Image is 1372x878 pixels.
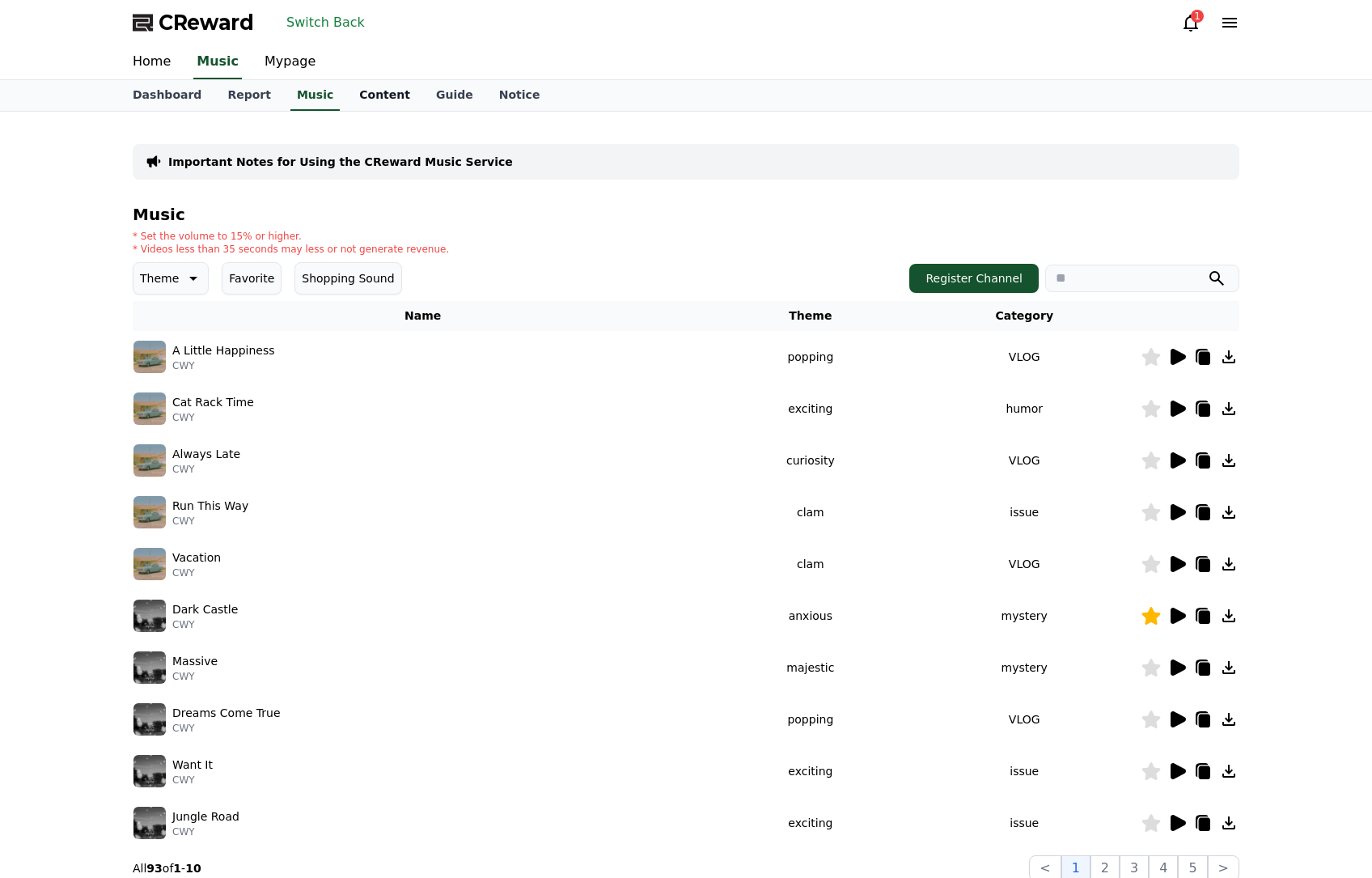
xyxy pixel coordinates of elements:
[172,411,254,424] p: CWY
[909,264,1039,293] button: Register Channel
[172,722,281,735] p: CWY
[486,80,553,111] a: Notice
[172,808,239,825] p: Jungle Road
[290,80,340,111] a: Music
[133,496,166,528] img: music
[133,230,449,243] p: * Set the volume to 15% or higher.
[908,693,1141,745] td: VLOG
[120,45,184,79] a: Home
[173,862,181,875] strong: 1
[713,301,908,331] th: Theme
[133,600,166,632] img: music
[252,45,328,79] a: Mypage
[172,618,238,631] p: CWY
[172,549,221,566] p: Vacation
[172,825,239,838] p: CWY
[908,331,1141,383] td: VLOG
[908,797,1141,849] td: issue
[222,262,282,295] button: Favorite
[172,463,240,476] p: CWY
[120,80,214,111] a: Dashboard
[294,262,401,295] button: Shopping Sound
[172,670,218,683] p: CWY
[908,435,1141,486] td: VLOG
[172,394,254,411] p: Cat Rack Time
[423,80,486,111] a: Guide
[172,757,213,774] p: Want It
[908,383,1141,435] td: humor
[713,538,908,590] td: clam
[172,705,281,722] p: Dreams Come True
[713,590,908,642] td: anxious
[713,331,908,383] td: popping
[172,446,240,463] p: Always Late
[172,774,213,787] p: CWY
[172,653,218,670] p: Massive
[908,590,1141,642] td: mystery
[908,301,1141,331] th: Category
[172,601,238,618] p: Dark Castle
[172,566,221,579] p: CWY
[713,745,908,797] td: exciting
[133,651,166,684] img: music
[159,10,254,36] span: CReward
[133,548,166,580] img: music
[133,262,209,295] button: Theme
[280,10,371,36] button: Switch Back
[133,703,166,736] img: music
[172,498,248,515] p: Run This Way
[133,807,166,839] img: music
[1181,13,1200,32] a: 1
[713,642,908,693] td: majestic
[713,797,908,849] td: exciting
[133,392,166,425] img: music
[908,745,1141,797] td: issue
[133,301,713,331] th: Name
[168,154,513,170] a: Important Notes for Using the CReward Music Service
[713,486,908,538] td: clam
[908,538,1141,590] td: VLOG
[1191,10,1204,23] div: 1
[133,10,254,36] a: CReward
[214,80,284,111] a: Report
[133,860,201,876] p: All of -
[346,80,423,111] a: Content
[146,862,162,875] strong: 93
[713,383,908,435] td: exciting
[133,444,166,477] img: music
[140,267,179,290] p: Theme
[133,243,449,256] p: * Videos less than 35 seconds may less or not generate revenue.
[172,515,248,528] p: CWY
[908,642,1141,693] td: mystery
[133,206,1239,223] h4: Music
[133,755,166,787] img: music
[713,435,908,486] td: curiosity
[193,45,242,79] a: Music
[185,862,201,875] strong: 10
[908,486,1141,538] td: issue
[713,693,908,745] td: popping
[172,342,275,359] p: A Little Happiness
[172,359,275,372] p: CWY
[133,341,166,373] img: music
